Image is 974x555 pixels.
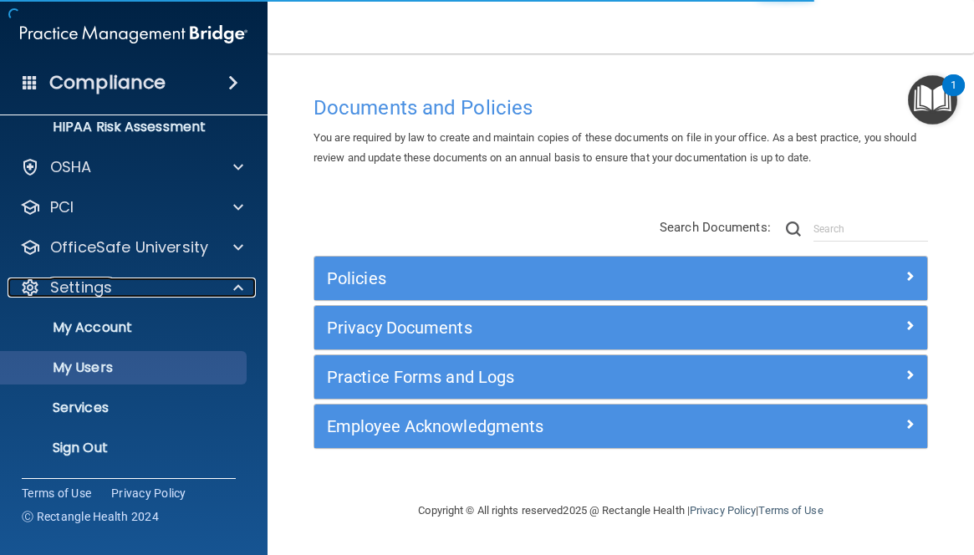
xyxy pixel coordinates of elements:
p: OSHA [50,157,92,177]
a: Privacy Policy [111,485,186,502]
h5: Practice Forms and Logs [327,368,762,386]
a: Employee Acknowledgments [327,413,915,440]
a: PCI [20,197,243,217]
a: Privacy Documents [327,314,915,341]
img: ic-search.3b580494.png [786,221,801,237]
div: 1 [951,85,956,107]
a: Terms of Use [22,485,91,502]
span: Search Documents: [660,220,771,235]
h4: Documents and Policies [314,97,928,119]
p: Sign Out [11,440,239,456]
p: HIPAA Risk Assessment [11,119,239,135]
p: OfficeSafe University [50,237,208,257]
button: Open Resource Center, 1 new notification [908,75,957,125]
h5: Privacy Documents [327,318,762,337]
a: Settings [20,277,243,298]
a: Policies [327,265,915,292]
h5: Employee Acknowledgments [327,417,762,435]
p: My Users [11,359,239,376]
a: Practice Forms and Logs [327,364,915,390]
span: You are required by law to create and maintain copies of these documents on file in your office. ... [314,131,916,164]
input: Search [813,216,928,242]
a: Terms of Use [758,504,823,517]
p: Settings [50,277,112,298]
span: Ⓒ Rectangle Health 2024 [22,508,159,525]
h4: Compliance [49,71,166,94]
a: OfficeSafe University [20,237,243,257]
p: Services [11,400,239,416]
p: PCI [50,197,74,217]
img: PMB logo [20,18,247,51]
a: Privacy Policy [690,504,756,517]
a: OSHA [20,157,243,177]
p: My Account [11,319,239,336]
div: Copyright © All rights reserved 2025 @ Rectangle Health | | [316,484,926,537]
h5: Policies [327,269,762,288]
